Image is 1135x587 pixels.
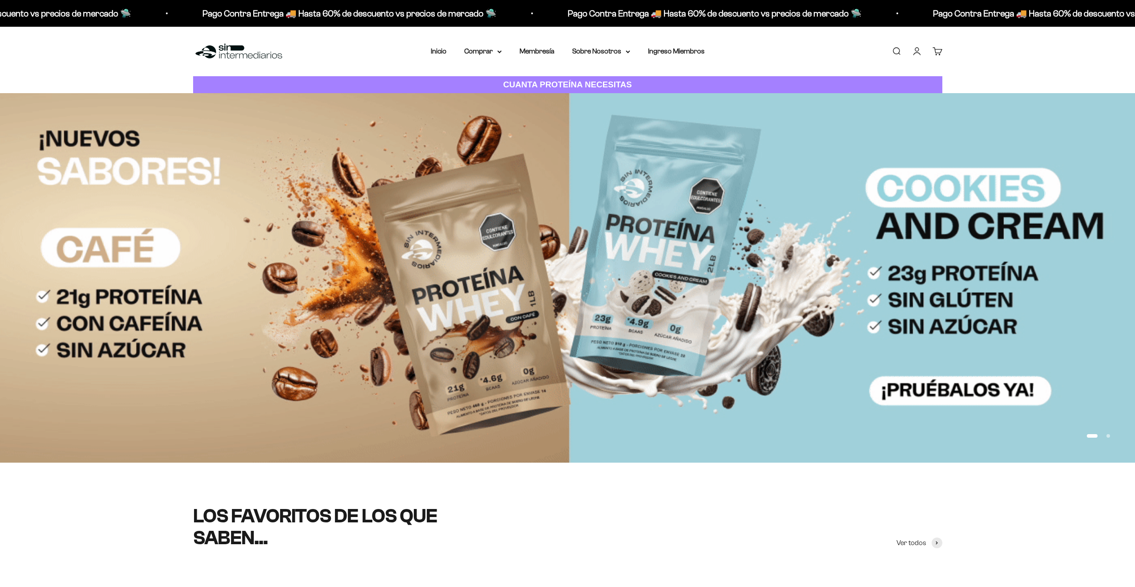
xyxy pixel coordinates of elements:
[507,6,801,21] p: Pago Contra Entrega 🚚 Hasta 60% de descuento vs precios de mercado 🛸
[520,47,554,55] a: Membresía
[503,80,632,89] strong: CUANTA PROTEÍNA NECESITAS
[896,537,926,549] span: Ver todos
[648,47,705,55] a: Ingreso Miembros
[572,45,630,57] summary: Sobre Nosotros
[193,505,437,548] split-lines: LOS FAVORITOS DE LOS QUE SABEN...
[431,47,446,55] a: Inicio
[464,45,502,57] summary: Comprar
[193,76,942,94] a: CUANTA PROTEÍNA NECESITAS
[141,6,435,21] p: Pago Contra Entrega 🚚 Hasta 60% de descuento vs precios de mercado 🛸
[896,537,942,549] a: Ver todos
